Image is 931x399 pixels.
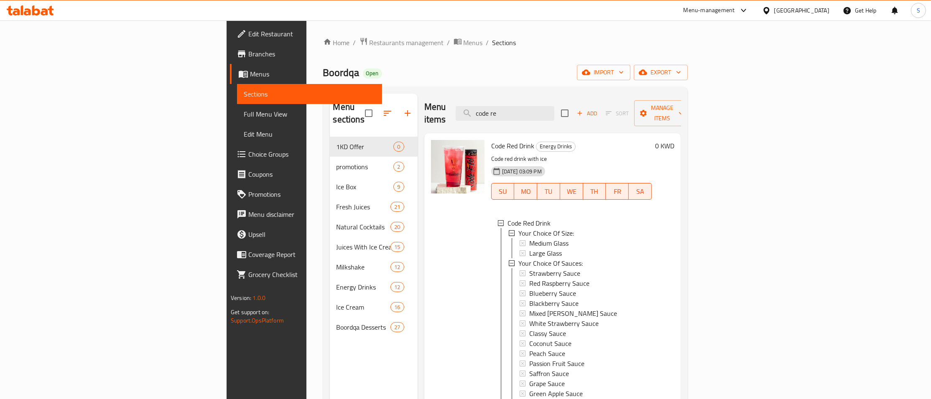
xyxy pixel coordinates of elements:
span: Full Menu View [244,109,375,119]
span: 12 [391,283,403,291]
span: Medium Glass [529,238,569,248]
span: Passion Fruit Sauce [529,358,584,369]
div: Natural Cocktails20 [330,217,418,237]
span: S [917,6,920,15]
span: import [584,67,624,78]
span: Version: [231,292,251,303]
div: items [390,262,404,272]
span: Coverage Report [248,249,375,259]
a: Coupons [230,164,382,184]
span: SU [495,186,511,198]
span: Fresh Juices [337,202,391,212]
span: [DATE] 03:09 PM [499,168,545,175]
span: Select all sections [360,104,378,122]
button: TU [537,183,560,200]
span: Boordqa Desserts [337,322,391,332]
span: FR [609,186,625,198]
div: Natural Cocktails [337,222,391,232]
span: White Strawberry Sauce [529,318,599,328]
span: Sort sections [378,103,398,123]
div: items [393,142,404,152]
button: MO [514,183,537,200]
img: Code Red Drink [431,140,485,193]
span: 2 [394,163,403,171]
a: Promotions [230,184,382,204]
a: Menus [230,64,382,84]
span: Classy Sauce [529,328,566,338]
div: promotions2 [330,157,418,177]
span: Coupons [248,169,375,179]
span: Get support on: [231,307,269,318]
a: Coverage Report [230,244,382,264]
span: SA [632,186,648,198]
span: Energy Drinks [536,142,575,151]
span: promotions [337,162,394,172]
h2: Menu items [424,101,446,126]
a: Menu disclaimer [230,204,382,224]
span: Sections [492,38,516,48]
button: SU [491,183,515,200]
span: Blueberry Sauce [529,288,576,298]
div: items [390,202,404,212]
span: Saffron Sauce [529,369,569,379]
a: Upsell [230,224,382,244]
span: MO [518,186,534,198]
div: items [393,182,404,192]
div: 1KD Offer0 [330,137,418,157]
span: Menus [250,69,375,79]
span: Choice Groups [248,149,375,159]
span: Juices With Ice Cream [337,242,391,252]
span: Menus [464,38,483,48]
p: Code red drink with ice [491,154,652,164]
button: TH [583,183,606,200]
div: items [390,322,404,332]
span: Milkshake [337,262,391,272]
div: 1KD Offer [337,142,394,152]
a: Grocery Checklist [230,264,382,285]
span: Add item [574,107,600,120]
span: Promotions [248,189,375,199]
span: Select section first [600,107,634,120]
nav: breadcrumb [323,37,688,48]
a: Edit Menu [237,124,382,144]
a: Branches [230,44,382,64]
div: Ice Box9 [330,177,418,197]
span: 12 [391,263,403,271]
button: Manage items [634,100,690,126]
a: Edit Restaurant [230,24,382,44]
div: [GEOGRAPHIC_DATA] [774,6,829,15]
div: Boordqa Desserts27 [330,317,418,337]
div: Energy Drinks [536,142,576,152]
span: Your Choice Of Sauces: [518,258,583,268]
li: / [447,38,450,48]
button: FR [606,183,629,200]
div: items [390,242,404,252]
span: Menu disclaimer [248,209,375,219]
span: Edit Restaurant [248,29,375,39]
button: Add section [398,103,418,123]
span: 21 [391,203,403,211]
span: TH [587,186,603,198]
button: export [634,65,688,80]
span: Energy Drinks [337,282,391,292]
div: Energy Drinks12 [330,277,418,297]
div: Ice Cream [337,302,391,312]
span: Select section [556,104,574,122]
span: Code Red Drink [491,140,534,152]
span: Branches [248,49,375,59]
button: WE [560,183,583,200]
span: Grocery Checklist [248,269,375,280]
div: Juices With Ice Cream15 [330,237,418,257]
span: 1.0.0 [253,292,265,303]
div: items [390,282,404,292]
span: Sections [244,89,375,99]
button: import [577,65,630,80]
span: Ice Box [337,182,394,192]
div: items [390,302,404,312]
a: Menus [454,37,483,48]
span: Manage items [641,103,684,124]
